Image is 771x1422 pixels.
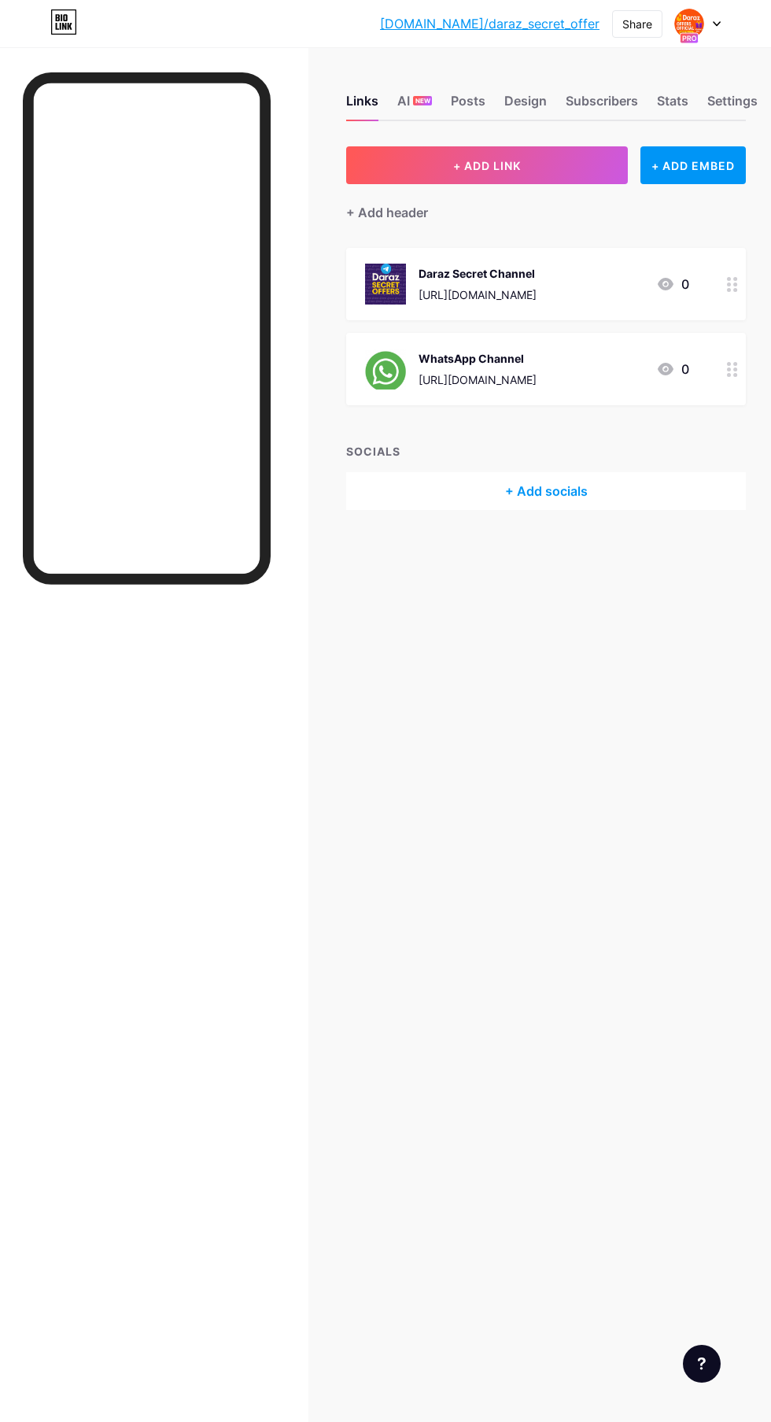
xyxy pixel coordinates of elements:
[346,91,378,120] div: Links
[346,443,746,460] div: SOCIALS
[365,349,406,390] img: WhatsApp Channel
[397,91,432,120] div: AI
[419,371,537,388] div: [URL][DOMAIN_NAME]
[365,264,406,305] img: Daraz Secret Channel
[674,9,704,39] img: Poly Akther
[656,275,689,294] div: 0
[380,14,599,33] a: [DOMAIN_NAME]/daraz_secret_offer
[504,91,547,120] div: Design
[707,91,758,120] div: Settings
[346,203,428,222] div: + Add header
[451,91,485,120] div: Posts
[346,146,628,184] button: + ADD LINK
[419,350,537,367] div: WhatsApp Channel
[419,265,537,282] div: Daraz Secret Channel
[656,360,689,379] div: 0
[415,96,430,105] span: NEW
[622,16,652,32] div: Share
[453,159,521,172] span: + ADD LINK
[657,91,688,120] div: Stats
[640,146,746,184] div: + ADD EMBED
[419,286,537,303] div: [URL][DOMAIN_NAME]
[346,472,746,510] div: + Add socials
[566,91,638,120] div: Subscribers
